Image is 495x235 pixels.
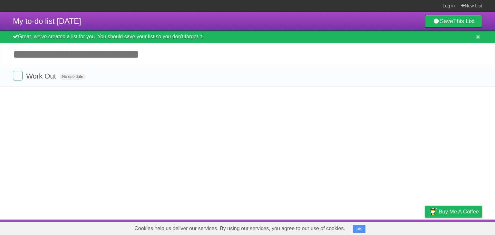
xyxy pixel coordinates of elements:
a: Privacy [417,221,433,233]
b: This List [453,18,475,24]
a: Terms [395,221,409,233]
span: Work Out [26,72,58,80]
a: Buy me a coffee [425,206,482,218]
a: SaveThis List [425,15,482,28]
span: No due date [60,74,86,80]
button: OK [353,225,365,233]
label: Done [13,71,23,80]
span: Cookies help us deliver our services. By using our services, you agree to our use of cookies. [128,222,352,235]
a: About [339,221,353,233]
img: Buy me a coffee [428,206,437,217]
span: My to-do list [DATE] [13,17,81,25]
span: Buy me a coffee [439,206,479,217]
a: Suggest a feature [442,221,482,233]
a: Developers [361,221,387,233]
